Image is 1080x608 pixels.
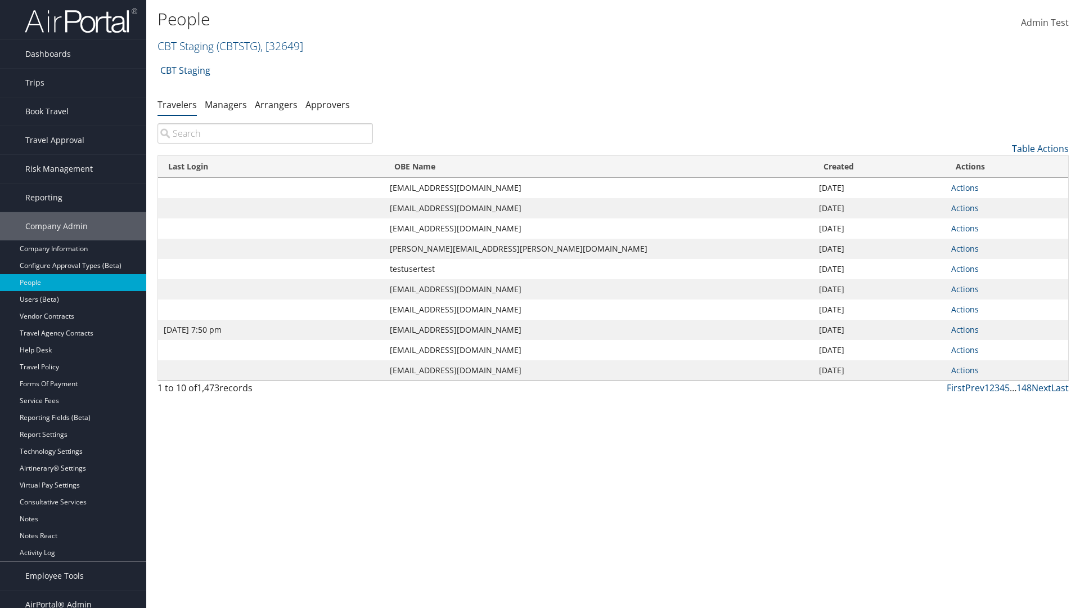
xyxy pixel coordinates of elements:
a: 5 [1005,382,1010,394]
div: 1 to 10 of records [157,381,373,400]
td: [DATE] [813,218,946,239]
a: Travelers [157,99,197,111]
a: Actions [951,345,979,355]
a: Actions [951,324,979,335]
span: ( CBTSTG ) [217,38,260,53]
span: Book Travel [25,97,69,126]
a: 148 [1016,382,1032,394]
a: 1 [984,382,989,394]
td: [DATE] [813,198,946,218]
td: [EMAIL_ADDRESS][DOMAIN_NAME] [384,320,813,340]
a: 3 [994,382,1000,394]
a: Actions [951,263,979,274]
a: Next [1032,382,1051,394]
a: Actions [951,365,979,375]
td: [EMAIL_ADDRESS][DOMAIN_NAME] [384,218,813,239]
a: Actions [951,284,979,294]
td: [DATE] [813,340,946,360]
span: Employee Tools [25,562,84,590]
a: Actions [951,182,979,193]
td: [DATE] [813,299,946,320]
a: First [947,382,965,394]
td: [DATE] 7:50 pm [158,320,384,340]
td: [DATE] [813,259,946,279]
span: 1,473 [197,382,219,394]
td: [DATE] [813,320,946,340]
a: 2 [989,382,994,394]
a: Actions [951,223,979,234]
span: , [ 32649 ] [260,38,303,53]
td: [EMAIL_ADDRESS][DOMAIN_NAME] [384,279,813,299]
th: Last Login: activate to sort column ascending [158,156,384,178]
input: Search [157,123,373,144]
td: testusertest [384,259,813,279]
a: Last [1051,382,1069,394]
a: Actions [951,243,979,254]
span: Trips [25,69,44,97]
td: [PERSON_NAME][EMAIL_ADDRESS][PERSON_NAME][DOMAIN_NAME] [384,239,813,259]
td: [DATE] [813,239,946,259]
a: CBT Staging [157,38,303,53]
a: Table Actions [1012,142,1069,155]
td: [DATE] [813,178,946,198]
span: … [1010,382,1016,394]
td: [DATE] [813,279,946,299]
span: Dashboards [25,40,71,68]
a: Managers [205,99,247,111]
td: [EMAIL_ADDRESS][DOMAIN_NAME] [384,340,813,360]
span: Company Admin [25,212,88,240]
th: Actions [946,156,1068,178]
span: Admin Test [1021,16,1069,29]
a: Admin Test [1021,6,1069,41]
a: Approvers [305,99,350,111]
a: Prev [965,382,984,394]
a: Actions [951,304,979,315]
a: CBT Staging [160,59,210,82]
td: [EMAIL_ADDRESS][DOMAIN_NAME] [384,360,813,381]
img: airportal-logo.png [25,7,137,34]
span: Risk Management [25,155,93,183]
td: [EMAIL_ADDRESS][DOMAIN_NAME] [384,198,813,218]
td: [DATE] [813,360,946,381]
td: [EMAIL_ADDRESS][DOMAIN_NAME] [384,178,813,198]
th: Created: activate to sort column ascending [813,156,946,178]
span: Travel Approval [25,126,84,154]
td: [EMAIL_ADDRESS][DOMAIN_NAME] [384,299,813,320]
a: Arrangers [255,99,298,111]
a: Actions [951,203,979,213]
a: 4 [1000,382,1005,394]
span: Reporting [25,184,62,212]
th: OBE Name: activate to sort column ascending [384,156,813,178]
h1: People [157,7,765,31]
